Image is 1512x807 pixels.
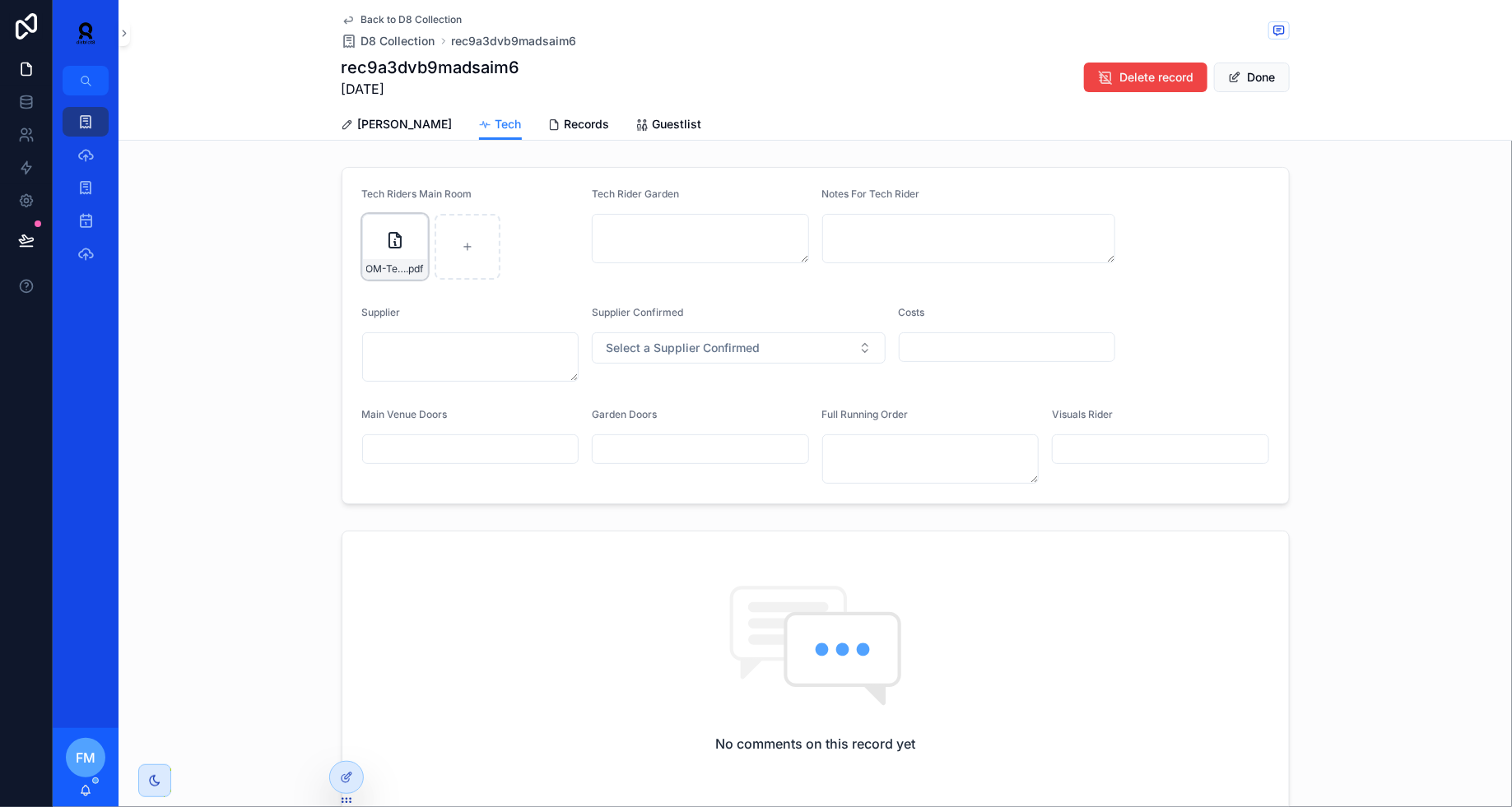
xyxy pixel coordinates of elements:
span: Tech [495,116,522,132]
span: Tech Rider Garden [592,188,679,200]
span: .pdf [407,262,424,276]
a: Guestlist [636,109,702,142]
span: Notes For Tech Rider [822,188,920,200]
span: Main Venue Doors [362,408,448,420]
div: scrollable content [53,95,119,290]
span: Visuals Rider [1052,408,1113,420]
span: OM-TechRider-2025 [366,262,407,276]
span: Back to D8 Collection [361,13,463,26]
span: Full Running Order [822,408,909,420]
span: [DATE] [342,79,520,99]
span: [PERSON_NAME] [358,116,453,132]
img: App logo [66,20,105,46]
span: Supplier [362,306,401,318]
span: Supplier Confirmed [592,306,683,318]
a: rec9a3dvb9madsaim6 [452,33,577,49]
span: Select a Supplier Confirmed [606,340,760,356]
button: Delete record [1084,63,1207,92]
a: Tech [479,109,522,141]
span: Garden Doors [592,408,657,420]
span: Tech Riders Main Room [362,188,472,200]
button: Select Button [592,332,886,364]
a: Back to D8 Collection [342,13,463,26]
button: Done [1214,63,1290,92]
span: Records [565,116,610,132]
span: Guestlist [653,116,702,132]
a: [PERSON_NAME] [342,109,453,142]
a: Records [548,109,610,142]
a: D8 Collection [342,33,435,49]
span: Delete record [1120,69,1194,86]
span: FM [76,748,95,768]
span: D8 Collection [361,33,435,49]
span: Costs [899,306,925,318]
h2: No comments on this record yet [715,734,915,754]
h1: rec9a3dvb9madsaim6 [342,56,520,79]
